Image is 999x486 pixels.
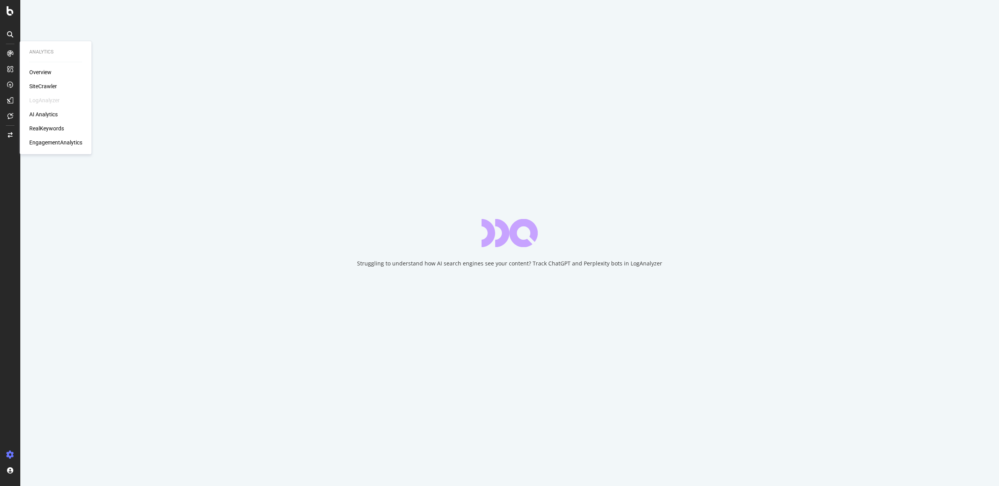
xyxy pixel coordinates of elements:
[482,219,538,247] div: animation
[29,110,58,118] a: AI Analytics
[29,139,82,146] a: EngagementAnalytics
[29,49,82,55] div: Analytics
[29,96,60,104] div: LogAnalyzer
[29,82,57,90] a: SiteCrawler
[357,260,662,267] div: Struggling to understand how AI search engines see your content? Track ChatGPT and Perplexity bot...
[29,68,52,76] a: Overview
[29,125,64,132] a: RealKeywords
